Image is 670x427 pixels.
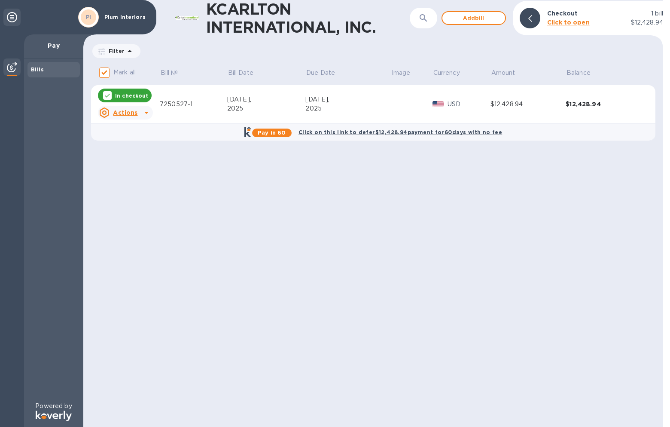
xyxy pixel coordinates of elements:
p: Pay [31,41,76,50]
p: Amount [491,68,515,77]
p: Plum Interiors [104,14,147,20]
div: 7250527-1 [160,100,227,109]
div: [DATE], [305,95,391,104]
b: Bills [31,66,44,73]
p: Checkout [547,9,578,18]
p: Image [392,68,411,77]
div: 2025 [305,104,391,113]
p: $12,428.94 [631,18,663,27]
span: Due Date [306,68,346,77]
p: Filter [105,47,125,55]
div: 2025 [227,104,305,113]
p: Balance [566,68,591,77]
p: In checkout [115,92,148,99]
p: USD [448,100,490,109]
b: Click on this link to defer $12,428.94 payment for 60 days with no fee [298,129,502,135]
p: Powered by [35,402,72,411]
div: $12,428.94 [490,100,566,109]
b: PI [86,14,91,20]
u: Actions [113,109,137,116]
p: Mark all [113,68,136,77]
p: Due Date [306,68,335,77]
div: $12,428.94 [566,100,641,108]
p: Currency [433,68,460,77]
span: Add bill [449,13,498,23]
span: Balance [566,68,602,77]
b: Click to open [547,19,590,26]
p: Bill № [161,68,178,77]
span: Bill Date [228,68,265,77]
button: Addbill [442,11,506,25]
img: USD [432,101,444,107]
div: [DATE], [227,95,305,104]
p: 1 bill [651,9,663,18]
b: Pay in 60 [258,129,286,136]
p: Bill Date [228,68,253,77]
span: Bill № [161,68,189,77]
img: Logo [36,411,72,421]
span: Amount [491,68,527,77]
